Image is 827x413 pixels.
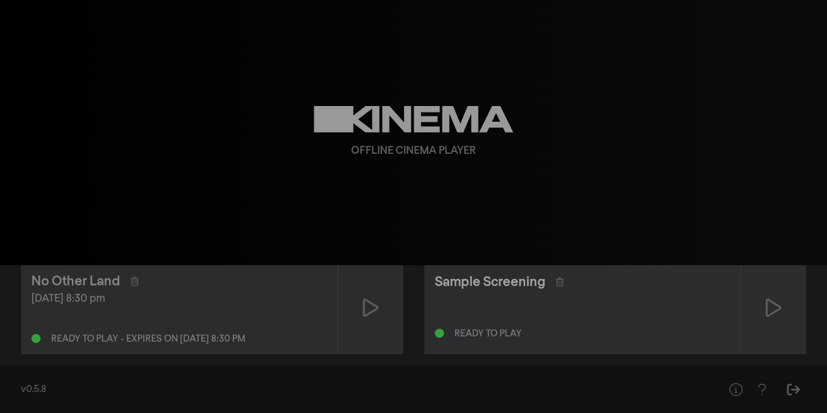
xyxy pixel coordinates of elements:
[51,334,245,344] div: Ready to play - expires on [DATE] 8:30 pm
[351,143,476,159] div: Offline Cinema Player
[435,272,545,292] div: Sample Screening
[722,376,749,403] button: Help
[780,376,806,403] button: Sign Out
[21,383,696,397] div: v0.5.8
[749,376,775,403] button: Help
[31,291,327,307] div: [DATE] 8:30 pm
[454,329,522,338] div: Ready to play
[31,272,120,291] div: No Other Land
